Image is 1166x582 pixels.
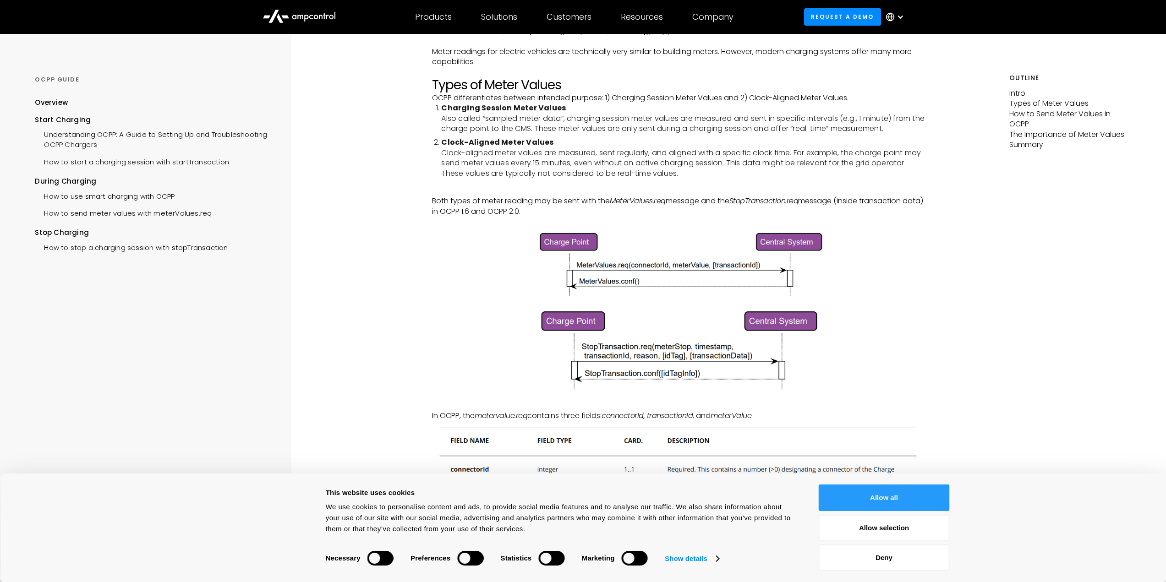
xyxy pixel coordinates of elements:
[432,186,927,196] p: ‍
[804,8,881,25] a: Request a demo
[819,515,950,541] button: Allow selection
[729,196,799,206] em: StopTransaction.req
[432,217,927,227] p: ‍
[610,196,666,206] em: MeterValues.req
[441,103,927,134] li: Also called “sampled meter data”, charging session meter values are measured and sent in specific...
[441,103,566,113] strong: Charging Session Meter Values
[1009,88,1131,98] p: Intro
[481,12,517,22] div: Solutions
[441,137,553,147] strong: Clock-Aligned Meter Values
[432,37,927,47] p: ‍
[432,77,927,93] h2: Types of Meter Values
[35,176,268,186] div: During Charging
[819,544,950,571] button: Deny
[432,411,927,421] p: In OCPP, the contains three fields: , and .
[819,484,950,511] button: Allow all
[35,125,268,152] a: Understanding OCPP: A Guide to Setting Up and Troubleshooting OCPP Chargers
[1009,140,1131,150] p: Summary
[415,12,452,22] div: Products
[547,12,591,22] div: Customers
[326,554,361,562] strong: Necessary
[602,410,693,421] em: connectorId, transactionId
[432,93,927,103] p: OCPP differentiates between intended purpose: 1) Charging Session Meter Values and 2) Clock-Align...
[621,12,663,22] div: Resources
[411,554,450,562] strong: Preferences
[531,227,828,300] img: OCPP MeterValues.req message
[1009,109,1131,130] p: How to Send Meter Values in OCPP
[692,12,734,22] div: Company
[35,204,212,221] a: How to send meter values with meterValues.req
[432,47,927,67] p: Meter readings for electric vehicles are technically very similar to building meters. However, mo...
[35,115,268,125] div: Start Charging
[35,152,229,169] a: How to start a charging session with startTransaction
[432,67,927,77] p: ‍
[475,410,527,421] em: metervalue.req
[432,196,927,217] p: Both types of meter reading may be sent with the message and the message (inside transaction data...
[35,238,228,255] a: How to stop a charging session with stopTransaction
[35,98,68,108] div: Overview
[1009,130,1131,140] p: The Importance of Meter Values
[711,410,751,421] em: meterValue
[531,305,828,396] img: OCPP StopTransaction.req message
[35,76,268,84] div: OCPP GUIDE
[326,501,798,534] div: We use cookies to personalise content and ads, to provide social media features and to analyse ou...
[441,137,927,179] li: Clock-aligned meter values are measured, sent regularly, and aligned with a specific clock time. ...
[1009,98,1131,109] p: Types of Meter Values
[432,401,927,411] p: ‍
[35,98,68,114] a: Overview
[665,552,719,566] a: Show details
[582,554,615,562] strong: Marketing
[35,228,268,238] div: Stop Charging
[35,187,175,204] a: How to use smart charging with OCPP
[326,487,798,498] div: This website uses cookies
[1009,73,1131,83] h5: Outline
[501,554,532,562] strong: Statistics
[432,421,927,556] img: OCPP metervalue.req fields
